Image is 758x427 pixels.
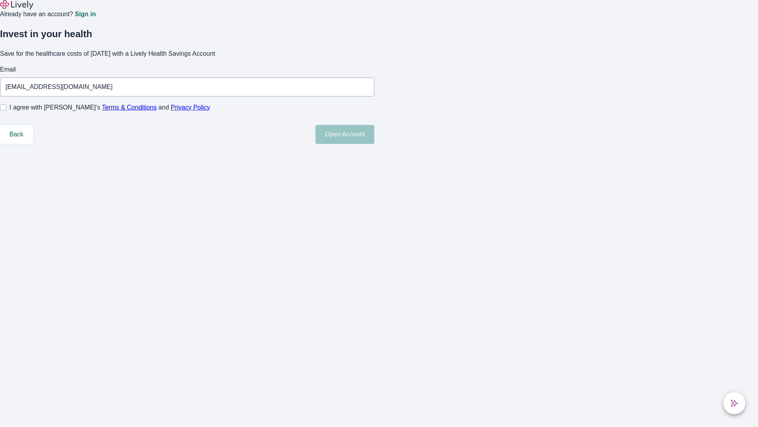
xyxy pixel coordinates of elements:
svg: Lively AI Assistant [730,399,738,407]
span: I agree with [PERSON_NAME]’s and [9,103,210,112]
a: Privacy Policy [171,104,210,111]
button: chat [723,392,745,414]
a: Sign in [75,11,96,17]
a: Terms & Conditions [102,104,157,111]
